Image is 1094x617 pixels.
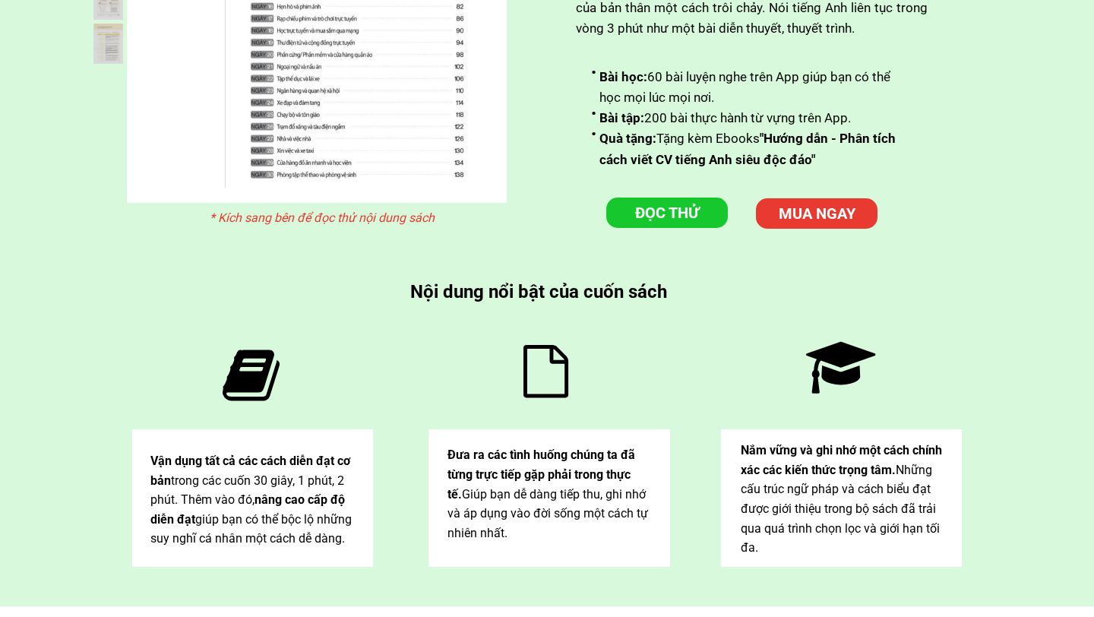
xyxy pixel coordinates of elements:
[150,454,350,488] span: Vận dụng tất cả các cách diễn đạt cơ bản
[741,463,940,555] span: Những cấu trúc ngữ pháp và cách biểu đạt được giới thiệu trong bộ sách đã trải qua quá trình chọn...
[591,128,902,169] li: Tặng kèm Ebooks
[741,441,947,558] div: Nắm vững và ghi nhớ một cách chính xác các kiến thức trọng tâm.
[150,451,356,549] div: trong các cuốn 30 giây, 1 phút, 2 phút. Thêm vào đó, giúp bạn có thể bộc lộ những suy nghĩ cá nhâ...
[754,198,881,229] p: MUA NGAY
[606,198,728,228] a: ĐỌC THỬ
[210,208,444,228] h3: * Kích sang bên để đọc thử nội dung sách
[447,445,653,543] div: Giúp bạn dễ dàng tiếp thu, ghi nhớ và áp dụng vào đời sống một cách tự nhiên nhất.
[447,448,635,501] span: Đưa ra các tình huống chúng ta đã từng trực tiếp gặp phải trong thực tế.
[150,492,345,527] span: nâng cao cấp độ diễn đạt
[591,67,902,108] li: 60 bài luyện nghe trên App giúp bạn có thể học mọi lúc mọi nơi.
[599,69,647,84] span: Bài học:
[591,108,902,128] li: 200 bài thực hành từ vựng trên App.
[410,277,674,306] h3: Nội dung nổi bật của cuốn sách
[599,131,656,146] span: Quà tặng:
[599,110,644,125] span: Bài tập:
[599,131,896,166] span: "Hướng dẫn - Phân tích cách viết CV tiếng Anh siêu độc đáo"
